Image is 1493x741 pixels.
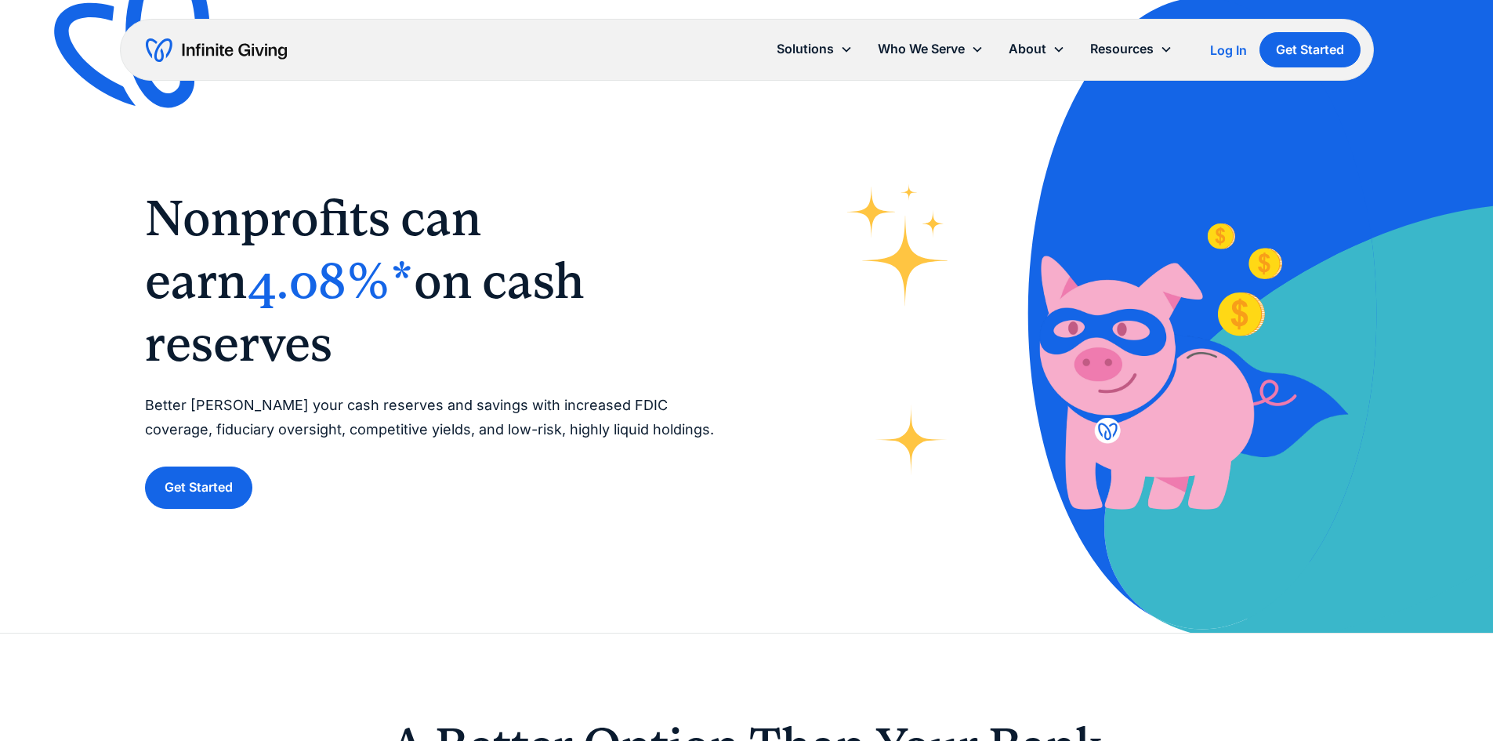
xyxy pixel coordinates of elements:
[1259,32,1361,67] a: Get Started
[145,189,481,310] span: Nonprofits can earn
[764,32,865,66] div: Solutions
[1090,38,1154,60] div: Resources
[247,252,414,310] span: 4.08%*
[145,187,716,375] h1: ‍ ‍
[1009,38,1046,60] div: About
[1078,32,1185,66] div: Resources
[146,38,287,63] a: home
[1210,41,1247,60] a: Log In
[865,32,996,66] div: Who We Serve
[145,467,252,508] a: Get Started
[1210,44,1247,56] div: Log In
[878,38,965,60] div: Who We Serve
[777,38,834,60] div: Solutions
[996,32,1078,66] div: About
[145,394,716,441] p: Better [PERSON_NAME] your cash reserves and savings with increased FDIC coverage, fiduciary overs...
